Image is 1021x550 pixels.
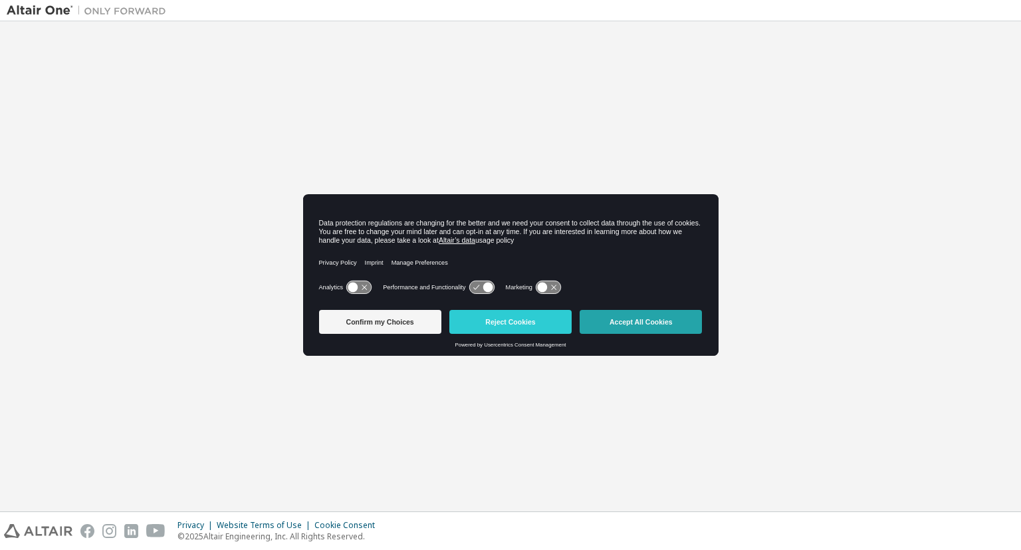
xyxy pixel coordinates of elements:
div: Cookie Consent [314,520,383,531]
img: Altair One [7,4,173,17]
img: instagram.svg [102,524,116,538]
div: Website Terms of Use [217,520,314,531]
p: © 2025 Altair Engineering, Inc. All Rights Reserved. [177,531,383,542]
div: Privacy [177,520,217,531]
img: linkedin.svg [124,524,138,538]
img: youtube.svg [146,524,166,538]
img: altair_logo.svg [4,524,72,538]
img: facebook.svg [80,524,94,538]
